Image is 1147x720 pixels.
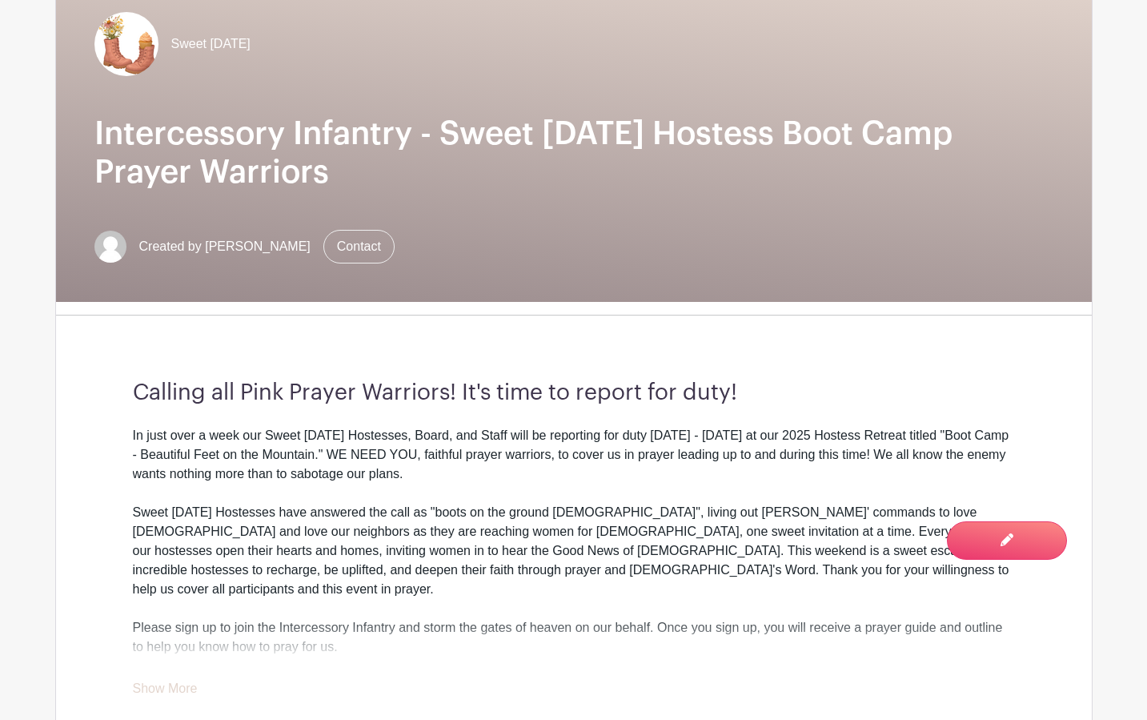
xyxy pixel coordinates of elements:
img: default-ce2991bfa6775e67f084385cd625a349d9dcbb7a52a09fb2fda1e96e2d18dcdb.png [94,231,126,263]
div: Please sign up to join the Intercessory Infantry and storm the gates of heaven on our behalf. Onc... [133,618,1015,657]
span: Created by [PERSON_NAME] [139,237,311,256]
img: Brown%20and%20Beige%20Coffee%20Mug%20Typography%20Tote%20Bag%20(1).png [94,12,158,76]
span: Sweet [DATE] [171,34,251,54]
h1: Intercessory Infantry - Sweet [DATE] Hostess Boot Camp Prayer Warriors [94,115,1053,191]
div: In just over a week our Sweet [DATE] Hostesses, Board, and Staff will be reporting for duty [DATE... [133,426,1015,599]
a: Show More [133,682,198,702]
h3: Calling all Pink Prayer Warriors! It's time to report for duty! [133,380,1015,407]
a: Contact [323,230,395,263]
